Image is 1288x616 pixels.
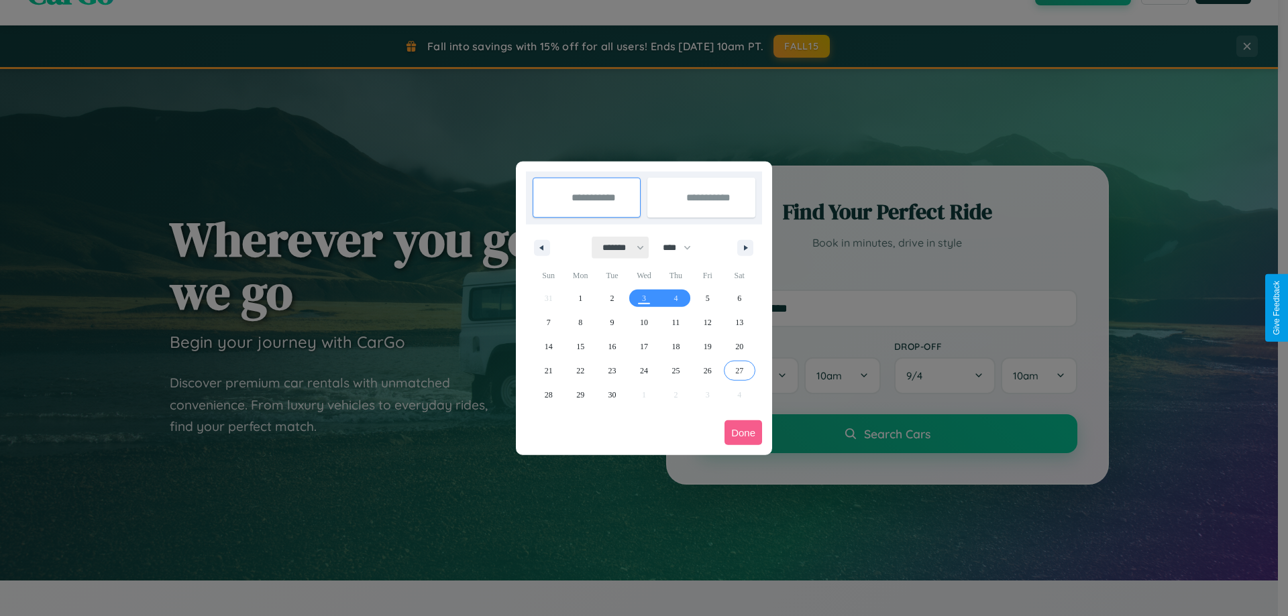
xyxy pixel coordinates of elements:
span: 9 [610,310,614,334]
button: 24 [628,359,659,383]
span: 3 [642,286,646,310]
button: 18 [660,334,692,359]
span: Tue [596,265,628,286]
button: 1 [564,286,596,310]
span: 12 [704,310,712,334]
span: 30 [608,383,616,407]
button: 2 [596,286,628,310]
span: 15 [576,334,584,359]
button: 10 [628,310,659,334]
span: Sun [533,265,564,286]
button: 16 [596,334,628,359]
span: 4 [674,286,678,310]
button: 21 [533,359,564,383]
span: 20 [735,334,743,359]
span: 19 [704,334,712,359]
button: 22 [564,359,596,383]
span: 29 [576,383,584,407]
span: 18 [672,334,680,359]
button: 20 [724,334,755,359]
span: Sat [724,265,755,286]
button: 12 [692,310,723,334]
button: 27 [724,359,755,383]
span: 8 [578,310,582,334]
button: 28 [533,383,564,407]
span: 28 [545,383,553,407]
button: 11 [660,310,692,334]
span: 25 [672,359,680,383]
span: 16 [608,334,616,359]
button: 9 [596,310,628,334]
span: 10 [640,310,648,334]
button: 19 [692,334,723,359]
button: 15 [564,334,596,359]
span: 1 [578,286,582,310]
span: Fri [692,265,723,286]
span: 24 [640,359,648,383]
span: 27 [735,359,743,383]
span: 22 [576,359,584,383]
span: 7 [547,310,551,334]
div: Give Feedback [1272,281,1281,335]
button: 26 [692,359,723,383]
button: 4 [660,286,692,310]
span: 21 [545,359,553,383]
button: 23 [596,359,628,383]
span: 26 [704,359,712,383]
button: 29 [564,383,596,407]
span: 5 [706,286,710,310]
span: Mon [564,265,596,286]
button: 17 [628,334,659,359]
span: 11 [672,310,680,334]
span: 14 [545,334,553,359]
span: 23 [608,359,616,383]
button: 8 [564,310,596,334]
span: 2 [610,286,614,310]
button: 3 [628,286,659,310]
button: 6 [724,286,755,310]
span: 17 [640,334,648,359]
button: 13 [724,310,755,334]
span: 6 [737,286,741,310]
button: Done [724,420,762,445]
span: 13 [735,310,743,334]
button: 14 [533,334,564,359]
button: 5 [692,286,723,310]
button: 30 [596,383,628,407]
button: 25 [660,359,692,383]
button: 7 [533,310,564,334]
span: Wed [628,265,659,286]
span: Thu [660,265,692,286]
